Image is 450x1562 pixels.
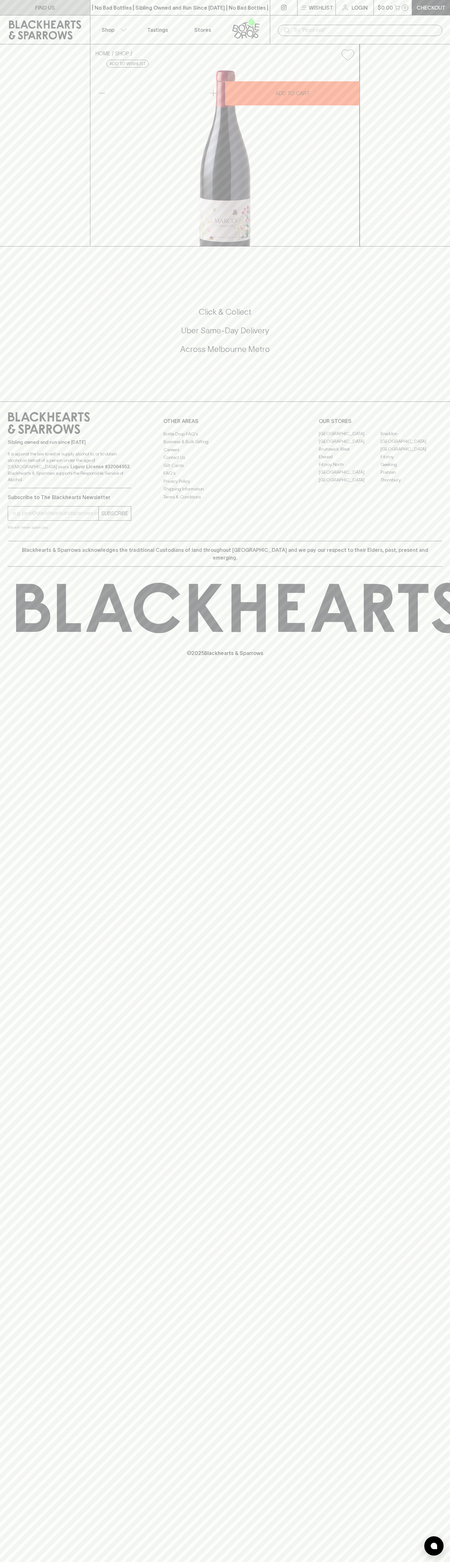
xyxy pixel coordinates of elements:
[163,493,287,501] a: Terms & Conditions
[90,15,135,44] button: Shop
[163,454,287,462] a: Contact Us
[35,4,55,12] p: FIND US
[352,4,368,12] p: Login
[319,453,381,461] a: Elwood
[8,439,131,445] p: Sibling owned and run since [DATE]
[417,4,445,12] p: Checkout
[8,325,442,336] h5: Uber Same-Day Delivery
[381,430,442,438] a: Braddon
[180,15,225,44] a: Stores
[102,26,115,34] p: Shop
[8,524,131,531] p: We will never spam you
[147,26,168,34] p: Tastings
[319,417,442,425] p: OUR STORES
[8,344,442,355] h5: Across Melbourne Metro
[8,307,442,317] h5: Click & Collect
[378,4,393,12] p: $0.00
[293,25,437,35] input: Try "Pinot noir"
[101,509,128,517] p: SUBSCRIBE
[404,6,406,9] p: 0
[381,461,442,469] a: Geelong
[381,476,442,484] a: Thornbury
[13,508,98,518] input: e.g. jane@blackheartsandsparrows.com.au
[431,1543,437,1549] img: bubble-icon
[381,469,442,476] a: Prahran
[8,451,131,483] p: It is against the law to sell or supply alcohol to, or to obtain alcohol on behalf of a person un...
[163,462,287,469] a: Gift Cards
[135,15,180,44] a: Tastings
[381,453,442,461] a: Fitzroy
[319,461,381,469] a: Fitzroy North
[381,445,442,453] a: [GEOGRAPHIC_DATA]
[70,464,130,469] strong: Liquor License #32064953
[90,66,359,246] img: 33668.png
[13,546,437,561] p: Blackhearts & Sparrows acknowledges the traditional Custodians of land throughout [GEOGRAPHIC_DAT...
[381,438,442,445] a: [GEOGRAPHIC_DATA]
[163,417,287,425] p: OTHER AREAS
[8,493,131,501] p: Subscribe to The Blackhearts Newsletter
[106,60,149,67] button: Add to wishlist
[225,81,360,105] button: ADD TO CART
[163,446,287,453] a: Careers
[163,470,287,477] a: FAQ's
[163,430,287,438] a: Bottle Drop FAQ's
[319,438,381,445] a: [GEOGRAPHIC_DATA]
[319,430,381,438] a: [GEOGRAPHIC_DATA]
[163,485,287,493] a: Shipping Information
[163,477,287,485] a: Privacy Policy
[194,26,211,34] p: Stores
[275,89,310,97] p: ADD TO CART
[309,4,333,12] p: Wishlist
[115,50,129,56] a: SHOP
[99,507,131,520] button: SUBSCRIBE
[8,281,442,389] div: Call to action block
[319,469,381,476] a: [GEOGRAPHIC_DATA]
[163,438,287,446] a: Business & Bulk Gifting
[339,47,357,63] button: Add to wishlist
[319,445,381,453] a: Brunswick West
[96,50,110,56] a: HOME
[319,476,381,484] a: [GEOGRAPHIC_DATA]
